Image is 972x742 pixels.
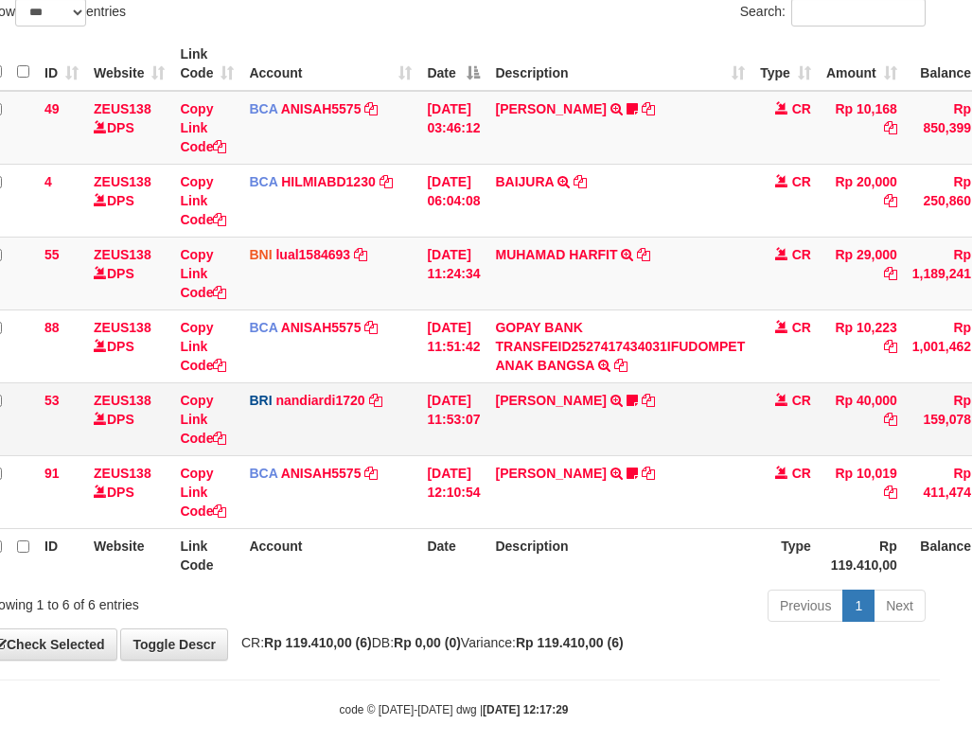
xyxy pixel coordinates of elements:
th: Link Code [172,528,241,582]
span: BNI [249,247,272,262]
a: Copy INA PAUJANAH to clipboard [642,101,655,116]
span: BCA [249,320,277,335]
a: Copy Link Code [180,101,226,154]
strong: Rp 119.410,00 (6) [516,635,624,650]
a: Next [874,590,926,622]
a: Copy Link Code [180,393,226,446]
span: 4 [44,174,52,189]
a: nandiardi1720 [275,393,364,408]
strong: Rp 0,00 (0) [394,635,461,650]
strong: [DATE] 12:17:29 [483,703,568,716]
a: Copy nandiardi1720 to clipboard [369,393,382,408]
a: Copy ANISAH5575 to clipboard [364,101,378,116]
a: Copy Rp 10,168 to clipboard [884,120,897,135]
a: Copy Link Code [180,320,226,373]
span: CR [792,320,811,335]
a: Toggle Descr [120,628,228,661]
a: Copy BAIJURA to clipboard [574,174,587,189]
th: ID [37,528,86,582]
span: 53 [44,393,60,408]
a: Copy Rp 10,223 to clipboard [884,339,897,354]
a: Copy GOPAY BANK TRANSFEID2527417434031IFUDOMPET ANAK BANGSA to clipboard [614,358,627,373]
a: ZEUS138 [94,320,151,335]
span: CR [792,393,811,408]
span: BCA [249,174,277,189]
a: ZEUS138 [94,247,151,262]
td: DPS [86,382,172,455]
a: Previous [768,590,843,622]
a: ANISAH5575 [281,101,362,116]
span: BRI [249,393,272,408]
th: Website [86,528,172,582]
th: Type [752,528,819,582]
a: ANISAH5575 [281,466,362,481]
th: Date [419,528,487,582]
span: BCA [249,466,277,481]
a: 1 [842,590,875,622]
th: Website: activate to sort column ascending [86,37,172,91]
a: ZEUS138 [94,393,151,408]
span: CR [792,101,811,116]
td: DPS [86,237,172,309]
td: Rp 10,168 [819,91,905,165]
th: Type: activate to sort column ascending [752,37,819,91]
th: Rp 119.410,00 [819,528,905,582]
a: Copy lual1584693 to clipboard [354,247,367,262]
td: DPS [86,91,172,165]
td: DPS [86,164,172,237]
a: Copy HILMIABD1230 to clipboard [380,174,393,189]
td: Rp 20,000 [819,164,905,237]
a: Copy ANISAH5575 to clipboard [364,320,378,335]
th: Account: activate to sort column ascending [241,37,419,91]
td: [DATE] 12:10:54 [419,455,487,528]
span: CR: DB: Variance: [232,635,624,650]
a: Copy SITI AISYAH to clipboard [642,466,655,481]
a: GOPAY BANK TRANSFEID2527417434031IFUDOMPET ANAK BANGSA [495,320,745,373]
a: ZEUS138 [94,466,151,481]
td: Rp 29,000 [819,237,905,309]
span: CR [792,466,811,481]
span: 49 [44,101,60,116]
th: Description [487,528,752,582]
td: Rp 10,223 [819,309,905,382]
a: [PERSON_NAME] [495,466,606,481]
a: MUHAMAD HARFIT [495,247,617,262]
td: Rp 40,000 [819,382,905,455]
td: [DATE] 11:53:07 [419,382,487,455]
a: Copy BASILIUS CHARL to clipboard [642,393,655,408]
a: Copy Link Code [180,247,226,300]
a: Copy Link Code [180,466,226,519]
th: Amount: activate to sort column ascending [819,37,905,91]
td: [DATE] 11:51:42 [419,309,487,382]
th: Link Code: activate to sort column ascending [172,37,241,91]
td: Rp 10,019 [819,455,905,528]
a: BAIJURA [495,174,554,189]
a: Copy Rp 29,000 to clipboard [884,266,897,281]
a: HILMIABD1230 [281,174,376,189]
small: code © [DATE]-[DATE] dwg | [340,703,569,716]
a: lual1584693 [275,247,350,262]
a: ZEUS138 [94,174,151,189]
td: [DATE] 11:24:34 [419,237,487,309]
span: CR [792,247,811,262]
th: Description: activate to sort column ascending [487,37,752,91]
span: 55 [44,247,60,262]
th: Account [241,528,419,582]
a: Copy Rp 40,000 to clipboard [884,412,897,427]
span: CR [792,174,811,189]
th: ID: activate to sort column ascending [37,37,86,91]
a: Copy Rp 10,019 to clipboard [884,485,897,500]
a: [PERSON_NAME] [495,393,606,408]
td: [DATE] 06:04:08 [419,164,487,237]
span: BCA [249,101,277,116]
a: Copy ANISAH5575 to clipboard [364,466,378,481]
td: DPS [86,455,172,528]
a: ZEUS138 [94,101,151,116]
span: 91 [44,466,60,481]
a: ANISAH5575 [281,320,362,335]
a: Copy Rp 20,000 to clipboard [884,193,897,208]
a: Copy MUHAMAD HARFIT to clipboard [637,247,650,262]
a: Copy Link Code [180,174,226,227]
td: DPS [86,309,172,382]
th: Date: activate to sort column descending [419,37,487,91]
